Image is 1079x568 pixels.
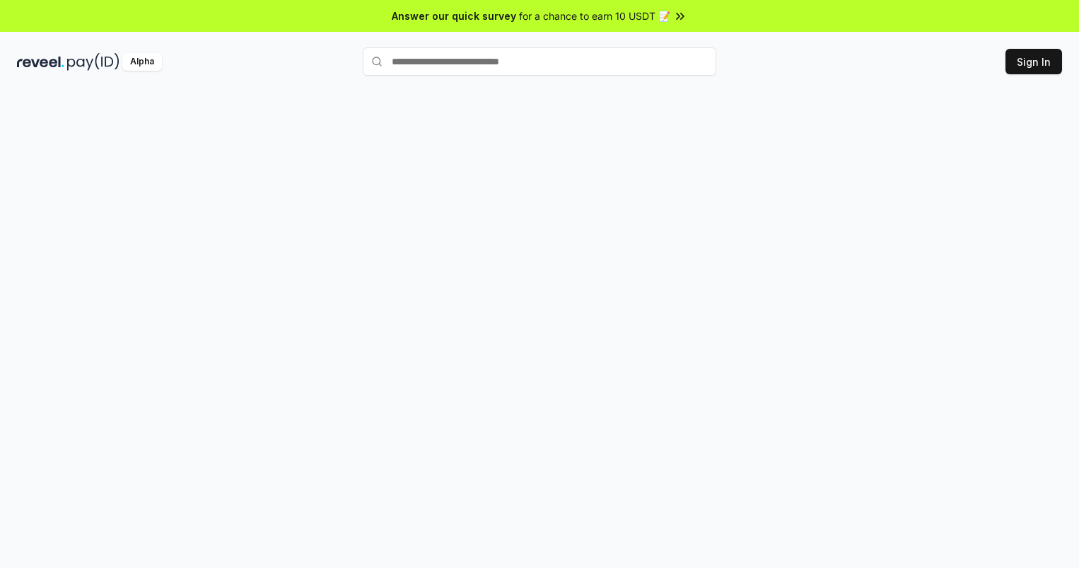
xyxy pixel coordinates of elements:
img: reveel_dark [17,53,64,71]
button: Sign In [1005,49,1062,74]
img: pay_id [67,53,119,71]
div: Alpha [122,53,162,71]
span: Answer our quick survey [392,8,516,23]
span: for a chance to earn 10 USDT 📝 [519,8,670,23]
